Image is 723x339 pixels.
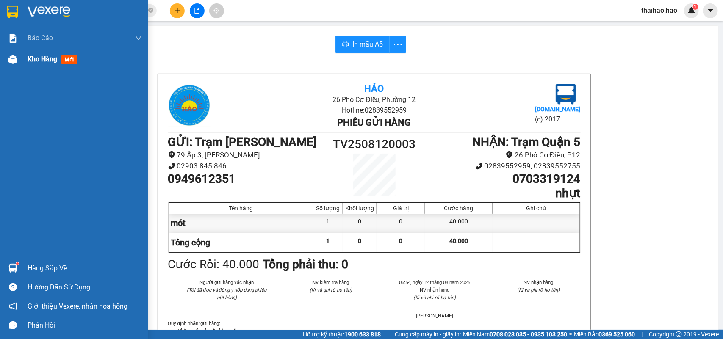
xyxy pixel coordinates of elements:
[213,8,219,14] span: aim
[79,21,354,31] li: 26 Phó Cơ Điều, Phường 12
[148,8,153,13] span: close-circle
[237,105,512,116] li: Hotline: 02839552959
[344,331,381,338] strong: 1900 633 818
[237,94,512,105] li: 26 Phó Cơ Điều, Phường 12
[168,135,317,149] b: GỬI : Trạm [PERSON_NAME]
[426,172,580,186] h1: 0703319124
[171,205,311,212] div: Tên hàng
[9,321,17,329] span: message
[634,5,684,16] span: thaihao.hao
[399,237,403,244] span: 0
[185,278,269,286] li: Người gửi hàng xác nhận
[707,7,715,14] span: caret-down
[9,302,17,310] span: notification
[393,286,477,294] li: NV nhận hàng
[135,35,142,41] span: down
[425,214,493,233] div: 40.000
[28,301,127,311] span: Giới thiệu Vexere, nhận hoa hồng
[11,61,160,75] b: GỬI : Trạm [PERSON_NAME]
[694,4,697,10] span: 1
[178,328,242,334] strong: Không vận chuyển hàng cấm.
[28,262,142,275] div: Hàng sắp về
[316,205,341,212] div: Số lượng
[168,84,211,127] img: logo.jpg
[194,8,200,14] span: file-add
[518,287,560,293] i: (Kí và ghi rõ họ tên)
[389,36,406,53] button: more
[364,83,384,94] b: Hảo
[343,214,377,233] div: 0
[693,4,698,10] sup: 1
[473,135,581,149] b: NHẬN : Trạm Quận 5
[168,163,175,170] span: phone
[556,84,576,105] img: logo.jpg
[463,330,567,339] span: Miền Nam
[79,31,354,42] li: Hotline: 02839552959
[168,172,323,186] h1: 0949612351
[303,330,381,339] span: Hỗ trợ kỹ thuật:
[352,39,383,50] span: In mẫu A5
[28,319,142,332] div: Phản hồi
[358,237,362,244] span: 0
[16,262,19,265] sup: 1
[449,237,468,244] span: 40.000
[169,214,314,233] div: mót
[497,278,581,286] li: NV nhận hàng
[9,283,17,291] span: question-circle
[337,117,411,128] b: Phiếu gửi hàng
[28,281,142,294] div: Hướng dẫn sử dụng
[323,135,426,154] h1: TV2508120003
[168,149,323,161] li: 79 Ấp 3, [PERSON_NAME]
[313,214,343,233] div: 1
[342,41,349,49] span: printer
[390,39,406,50] span: more
[8,34,17,43] img: solution-icon
[289,278,373,286] li: NV kiểm tra hàng
[393,278,477,286] li: 06:54, ngày 12 tháng 08 năm 2025
[263,257,349,271] b: Tổng phải thu: 0
[345,205,374,212] div: Khối lượng
[676,331,682,337] span: copyright
[28,55,57,63] span: Kho hàng
[641,330,643,339] span: |
[426,160,580,172] li: 02839552959, 02839552755
[490,331,567,338] strong: 0708 023 035 - 0935 103 250
[310,287,352,293] i: (Kí và ghi rõ họ tên)
[535,114,580,124] li: (c) 2017
[427,205,490,212] div: Cước hàng
[168,160,323,172] li: 02903.845.846
[327,237,330,244] span: 1
[168,151,175,158] span: environment
[8,264,17,273] img: warehouse-icon
[688,7,695,14] img: icon-new-feature
[8,55,17,64] img: warehouse-icon
[574,330,635,339] span: Miền Bắc
[598,331,635,338] strong: 0369 525 060
[171,237,211,248] span: Tổng cộng
[61,55,77,64] span: mới
[379,205,423,212] div: Giá trị
[190,3,205,18] button: file-add
[175,8,180,14] span: plus
[148,7,153,15] span: close-circle
[28,33,53,43] span: Báo cáo
[426,186,580,201] h1: nhựt
[387,330,388,339] span: |
[377,214,425,233] div: 0
[209,3,224,18] button: aim
[395,330,461,339] span: Cung cấp máy in - giấy in:
[168,255,260,274] div: Cước Rồi : 40.000
[170,3,185,18] button: plus
[187,287,266,300] i: (Tôi đã đọc và đồng ý nộp dung phiếu gửi hàng)
[569,333,572,336] span: ⚪️
[7,6,18,18] img: logo-vxr
[495,205,578,212] div: Ghi chú
[413,295,456,300] i: (Kí và ghi rõ họ tên)
[476,163,483,170] span: phone
[393,312,477,320] li: [PERSON_NAME]
[506,151,513,158] span: environment
[703,3,718,18] button: caret-down
[11,11,53,53] img: logo.jpg
[535,106,580,113] b: [DOMAIN_NAME]
[426,149,580,161] li: 26 Phó Cơ Điều, P12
